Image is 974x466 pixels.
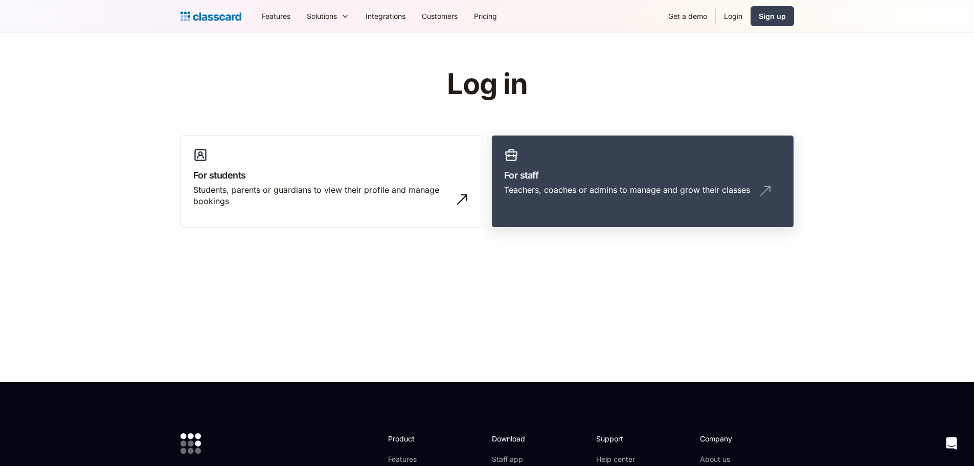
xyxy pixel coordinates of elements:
[759,11,786,21] div: Sign up
[504,184,750,195] div: Teachers, coaches or admins to manage and grow their classes
[254,5,299,28] a: Features
[939,431,964,456] div: Open Intercom Messenger
[180,135,483,228] a: For studentsStudents, parents or guardians to view their profile and manage bookings
[388,433,443,444] h2: Product
[700,454,768,464] a: About us
[357,5,414,28] a: Integrations
[751,6,794,26] a: Sign up
[492,454,534,464] a: Staff app
[492,433,534,444] h2: Download
[504,168,781,182] h3: For staff
[466,5,505,28] a: Pricing
[307,11,337,21] div: Solutions
[325,69,649,100] h1: Log in
[414,5,466,28] a: Customers
[193,168,470,182] h3: For students
[299,5,357,28] div: Solutions
[180,9,241,24] a: home
[596,454,638,464] a: Help center
[660,5,715,28] a: Get a demo
[716,5,751,28] a: Login
[491,135,794,228] a: For staffTeachers, coaches or admins to manage and grow their classes
[388,454,443,464] a: Features
[700,433,768,444] h2: Company
[596,433,638,444] h2: Support
[193,184,450,207] div: Students, parents or guardians to view their profile and manage bookings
